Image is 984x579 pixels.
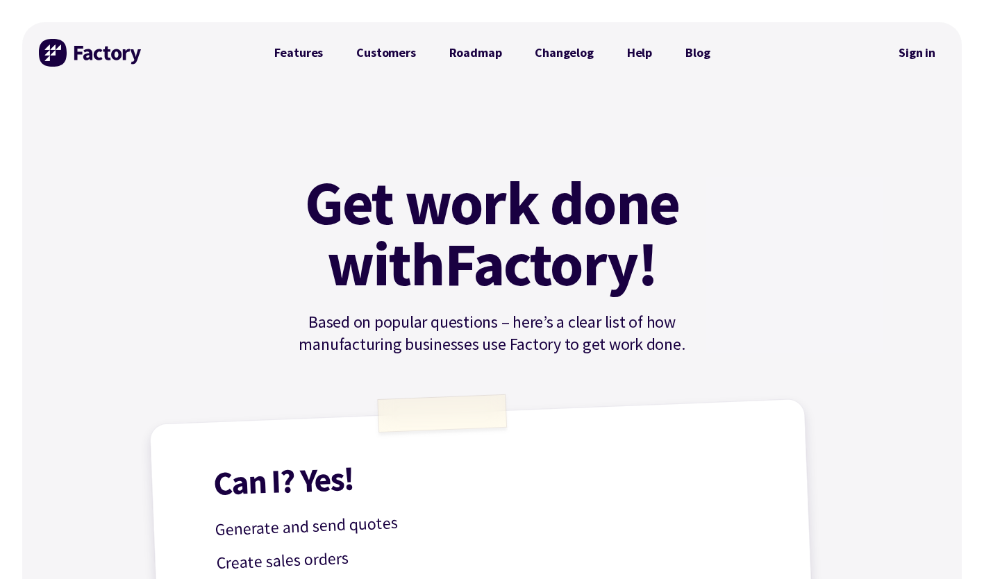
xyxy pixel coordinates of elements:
[215,495,769,544] p: Generate and send quotes
[212,445,767,500] h1: Can I? Yes!
[258,39,340,67] a: Features
[258,39,727,67] nav: Primary Navigation
[216,528,771,577] p: Create sales orders
[284,172,701,294] h1: Get work done with
[258,311,727,355] p: Based on popular questions – here’s a clear list of how manufacturing businesses use Factory to g...
[889,37,945,69] a: Sign in
[340,39,432,67] a: Customers
[444,233,658,294] mark: Factory!
[669,39,726,67] a: Blog
[610,39,669,67] a: Help
[518,39,610,67] a: Changelog
[433,39,519,67] a: Roadmap
[889,37,945,69] nav: Secondary Navigation
[39,39,143,67] img: Factory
